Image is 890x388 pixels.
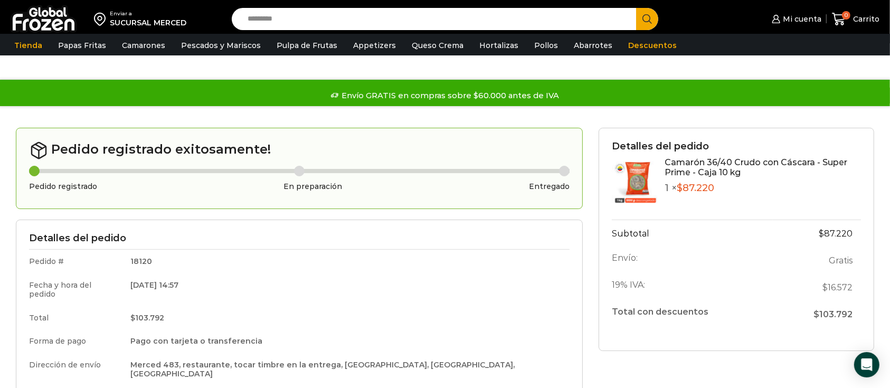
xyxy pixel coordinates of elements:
h3: Pedido registrado [29,182,97,191]
h3: En preparación [283,182,342,191]
td: Merced 483, restaurante, tocar timbre en la entrega, [GEOGRAPHIC_DATA], [GEOGRAPHIC_DATA], [GEOGR... [123,353,570,386]
a: Descuentos [623,35,682,55]
img: address-field-icon.svg [94,10,110,28]
a: Pescados y Mariscos [176,35,266,55]
h3: Detalles del pedido [29,233,570,244]
span: Carrito [850,14,879,24]
a: Camarón 36/40 Crudo con Cáscara - Super Prime - Caja 10 kg [665,157,847,177]
th: Envío: [612,247,773,274]
td: Total [29,306,123,330]
a: Mi cuenta [769,8,821,30]
span: $ [819,229,824,239]
span: 103.792 [813,309,853,319]
th: 19% IVA: [612,274,773,301]
th: Subtotal [612,220,773,247]
div: SUCURSAL MERCED [110,17,186,28]
span: Mi cuenta [780,14,821,24]
div: Open Intercom Messenger [854,352,879,377]
a: 0 Carrito [832,7,879,32]
td: Forma de pago [29,329,123,353]
td: Pago con tarjeta o transferencia [123,329,570,353]
h3: Entregado [529,182,570,191]
h2: Pedido registrado exitosamente! [29,141,570,160]
a: Appetizers [348,35,401,55]
th: Total con descuentos [612,301,773,326]
span: 0 [842,11,850,20]
a: Tienda [9,35,48,55]
a: Camarones [117,35,171,55]
button: Search button [636,8,658,30]
td: Dirección de envío [29,353,123,386]
td: Gratis [773,247,861,274]
p: 1 × [665,183,861,194]
span: $ [677,182,683,194]
a: Pollos [529,35,563,55]
span: $ [130,313,135,323]
td: Fecha y hora del pedido [29,273,123,306]
div: Enviar a [110,10,186,17]
a: Abarrotes [569,35,618,55]
td: [DATE] 14:57 [123,273,570,306]
a: Hortalizas [474,35,524,55]
a: Pulpa de Frutas [271,35,343,55]
td: 18120 [123,250,570,273]
h3: Detalles del pedido [612,141,861,153]
span: 16.572 [822,282,853,292]
a: Papas Fritas [53,35,111,55]
bdi: 103.792 [130,313,164,323]
a: Queso Crema [406,35,469,55]
span: $ [813,309,819,319]
td: Pedido # [29,250,123,273]
span: $ [822,282,828,292]
bdi: 87.220 [677,182,714,194]
bdi: 87.220 [819,229,853,239]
